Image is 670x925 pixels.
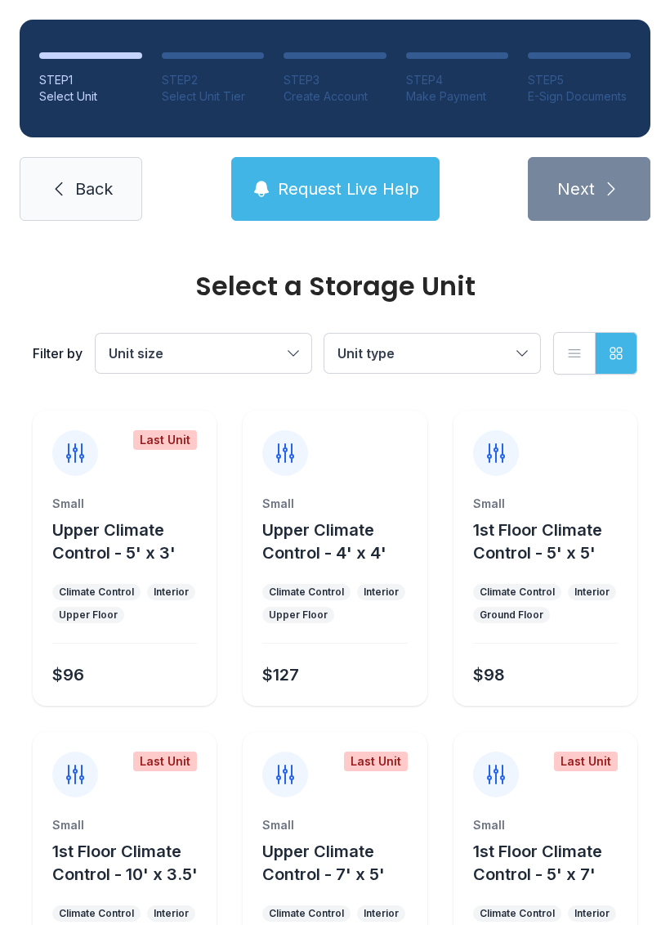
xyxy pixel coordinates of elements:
span: 1st Floor Climate Control - 5' x 5' [473,520,602,563]
div: STEP 2 [162,72,265,88]
div: Small [473,496,618,512]
span: Upper Climate Control - 5' x 3' [52,520,176,563]
div: Create Account [284,88,386,105]
button: Upper Climate Control - 4' x 4' [262,519,420,564]
div: Upper Floor [59,608,118,622]
div: Climate Control [59,907,134,920]
div: Small [262,817,407,833]
div: Last Unit [554,752,618,771]
div: E-Sign Documents [528,88,631,105]
div: Upper Floor [269,608,328,622]
div: Interior [574,907,610,920]
span: 1st Floor Climate Control - 5' x 7' [473,842,602,884]
div: Make Payment [406,88,509,105]
button: 1st Floor Climate Control - 10' x 3.5' [52,840,210,886]
div: Select Unit [39,88,142,105]
div: $96 [52,663,84,686]
div: Interior [154,907,189,920]
div: Last Unit [133,430,197,450]
div: Last Unit [344,752,408,771]
span: 1st Floor Climate Control - 10' x 3.5' [52,842,198,884]
div: Interior [364,586,399,599]
div: Last Unit [133,752,197,771]
div: Climate Control [59,586,134,599]
button: 1st Floor Climate Control - 5' x 7' [473,840,631,886]
div: STEP 3 [284,72,386,88]
div: Climate Control [269,586,344,599]
button: Unit size [96,334,311,373]
div: Interior [154,586,189,599]
span: Upper Climate Control - 4' x 4' [262,520,386,563]
div: Climate Control [480,907,555,920]
div: Small [52,817,197,833]
div: STEP 5 [528,72,631,88]
div: $98 [473,663,505,686]
div: Climate Control [269,907,344,920]
span: Request Live Help [278,177,419,200]
span: Upper Climate Control - 7' x 5' [262,842,385,884]
span: Next [557,177,595,200]
div: Select Unit Tier [162,88,265,105]
button: Unit type [324,334,540,373]
span: Unit size [109,345,163,361]
div: $127 [262,663,299,686]
div: Small [473,817,618,833]
div: Climate Control [480,586,555,599]
button: Upper Climate Control - 7' x 5' [262,840,420,886]
button: Upper Climate Control - 5' x 3' [52,519,210,564]
span: Back [75,177,113,200]
div: Interior [364,907,399,920]
span: Unit type [337,345,395,361]
div: STEP 1 [39,72,142,88]
div: Small [262,496,407,512]
div: STEP 4 [406,72,509,88]
button: 1st Floor Climate Control - 5' x 5' [473,519,631,564]
div: Filter by [33,344,83,363]
div: Small [52,496,197,512]
div: Interior [574,586,610,599]
div: Ground Floor [480,608,543,622]
div: Select a Storage Unit [33,273,637,299]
